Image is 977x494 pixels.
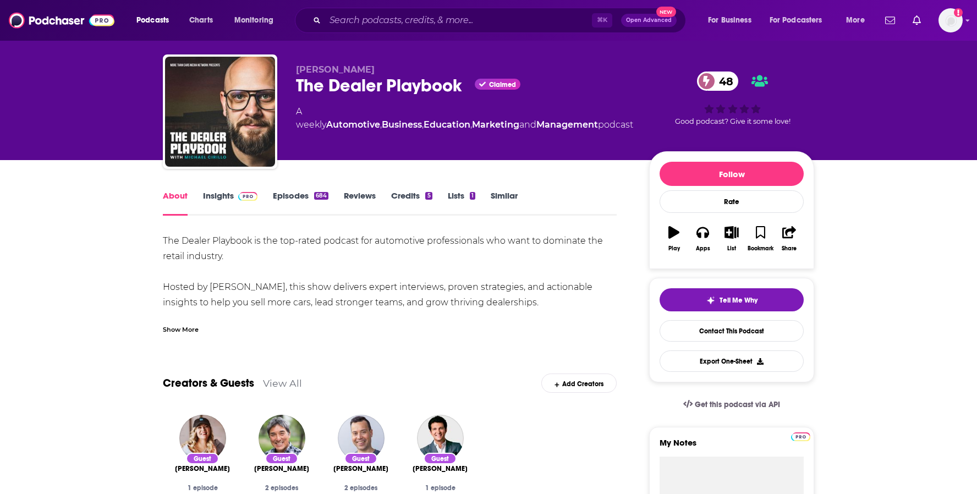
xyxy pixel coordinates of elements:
[472,119,519,130] a: Marketing
[720,296,758,305] span: Tell Me Why
[448,190,475,216] a: Lists1
[762,12,838,29] button: open menu
[489,82,516,87] span: Claimed
[621,14,677,27] button: Open AdvancedNew
[470,192,475,200] div: 1
[938,8,963,32] span: Logged in as Society22
[656,7,676,17] span: New
[129,12,183,29] button: open menu
[165,57,275,167] img: The Dealer Playbook
[325,12,592,29] input: Search podcasts, credits, & more...
[954,8,963,17] svg: Add a profile image
[660,190,804,213] div: Rate
[425,192,432,200] div: 5
[189,13,213,28] span: Charts
[938,8,963,32] img: User Profile
[491,190,518,216] a: Similar
[674,391,789,418] a: Get this podcast via API
[746,219,775,259] button: Bookmark
[296,105,633,131] div: A weekly podcast
[791,432,810,441] img: Podchaser Pro
[175,464,230,473] a: Michaela Alexis
[409,484,471,492] div: 1 episode
[344,190,376,216] a: Reviews
[536,119,598,130] a: Management
[908,11,925,30] a: Show notifications dropdown
[251,484,312,492] div: 2 episodes
[333,464,388,473] a: Jordan Harbinger
[305,8,696,33] div: Search podcasts, credits, & more...
[668,245,680,252] div: Play
[938,8,963,32] button: Show profile menu
[234,13,273,28] span: Monitoring
[708,72,739,91] span: 48
[846,13,865,28] span: More
[660,320,804,342] a: Contact This Podcast
[660,219,688,259] button: Play
[380,119,382,130] span: ,
[330,484,392,492] div: 2 episodes
[791,431,810,441] a: Pro website
[775,219,804,259] button: Share
[626,18,672,23] span: Open Advanced
[344,453,377,464] div: Guest
[695,400,780,409] span: Get this podcast via API
[660,162,804,186] button: Follow
[413,464,468,473] a: Rory Vaden
[163,376,254,390] a: Creators & Guests
[417,415,464,462] img: Rory Vaden
[182,12,219,29] a: Charts
[660,437,804,457] label: My Notes
[700,12,765,29] button: open menu
[838,12,879,29] button: open menu
[651,64,814,133] div: 48Good podcast? Give it some love!
[254,464,309,473] span: [PERSON_NAME]
[881,11,899,30] a: Show notifications dropdown
[541,374,617,393] div: Add Creators
[326,119,380,130] a: Automotive
[470,119,472,130] span: ,
[675,117,791,125] span: Good podcast? Give it some love!
[265,453,298,464] div: Guest
[273,190,328,216] a: Episodes684
[422,119,424,130] span: ,
[172,484,233,492] div: 1 episode
[296,64,375,75] span: [PERSON_NAME]
[424,119,470,130] a: Education
[592,13,612,28] span: ⌘ K
[696,245,710,252] div: Apps
[697,72,739,91] a: 48
[238,192,257,201] img: Podchaser Pro
[203,190,257,216] a: InsightsPodchaser Pro
[706,296,715,305] img: tell me why sparkle
[338,415,385,462] img: Jordan Harbinger
[413,464,468,473] span: [PERSON_NAME]
[688,219,717,259] button: Apps
[263,377,302,389] a: View All
[382,119,422,130] a: Business
[163,190,188,216] a: About
[333,464,388,473] span: [PERSON_NAME]
[748,245,773,252] div: Bookmark
[186,453,219,464] div: Guest
[9,10,114,31] img: Podchaser - Follow, Share and Rate Podcasts
[259,415,305,462] img: Guy Kawasaki
[314,192,328,200] div: 684
[782,245,797,252] div: Share
[660,350,804,372] button: Export One-Sheet
[708,13,751,28] span: For Business
[424,453,457,464] div: Guest
[717,219,746,259] button: List
[519,119,536,130] span: and
[163,233,617,418] div: The Dealer Playbook is the top-rated podcast for automotive professionals who want to dominate th...
[227,12,288,29] button: open menu
[136,13,169,28] span: Podcasts
[391,190,432,216] a: Credits5
[770,13,822,28] span: For Podcasters
[179,415,226,462] img: Michaela Alexis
